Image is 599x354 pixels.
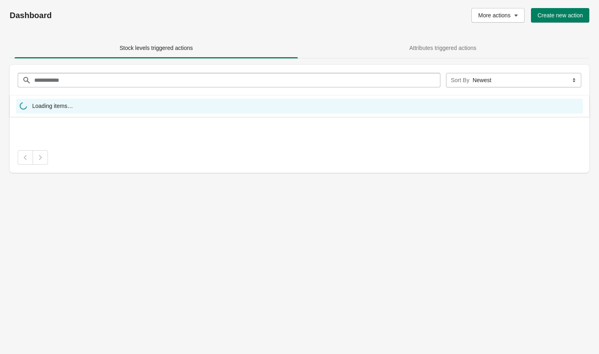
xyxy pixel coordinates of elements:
[120,45,193,51] span: Stock levels triggered actions
[537,12,583,19] span: Create new action
[471,8,525,23] button: More actions
[531,8,589,23] button: Create new action
[10,10,258,20] h1: Dashboard
[32,102,73,112] span: Loading items…
[409,45,477,51] span: Attributes triggered actions
[18,150,581,165] nav: Pagination
[478,12,510,19] span: More actions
